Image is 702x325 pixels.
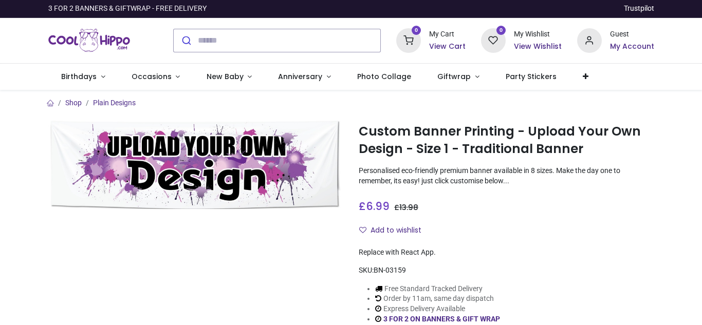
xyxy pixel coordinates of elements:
li: Order by 11am, same day dispatch [375,294,519,304]
a: Shop [65,99,82,107]
span: Birthdays [61,71,97,82]
li: Free Standard Tracked Delivery [375,284,519,294]
a: Birthdays [48,64,119,90]
a: 0 [396,35,421,44]
a: New Baby [193,64,265,90]
img: Custom Banner Printing - Upload Your Own Design - Size 1 - Traditional Banner [48,121,344,209]
div: 3 FOR 2 BANNERS & GIFTWRAP - FREE DELIVERY [48,4,207,14]
span: New Baby [207,71,244,82]
span: 13.98 [399,202,418,213]
sup: 0 [412,26,421,35]
a: View Wishlist [514,42,562,52]
span: Party Stickers [506,71,557,82]
div: Replace with React App. [359,247,654,258]
span: £ [359,199,390,214]
a: Plain Designs [93,99,136,107]
span: 6.99 [366,199,390,214]
a: Anniversary [265,64,344,90]
a: Occasions [118,64,193,90]
div: My Cart [429,29,466,40]
a: Trustpilot [624,4,654,14]
p: Personalised eco-friendly premium banner available in 8 sizes. Make the day one to remember, its ... [359,166,654,186]
a: 3 FOR 2 ON BANNERS & GIFT WRAP [383,315,500,323]
div: Guest [610,29,654,40]
i: Add to wishlist [359,226,366,234]
img: Cool Hippo [48,26,131,55]
li: Express Delivery Available [375,304,519,314]
a: 0 [481,35,506,44]
span: Anniversary [278,71,322,82]
button: Add to wishlistAdd to wishlist [359,222,430,239]
h1: Custom Banner Printing - Upload Your Own Design - Size 1 - Traditional Banner [359,123,654,158]
a: Logo of Cool Hippo [48,26,131,55]
sup: 0 [496,26,506,35]
a: View Cart [429,42,466,52]
div: My Wishlist [514,29,562,40]
button: Submit [174,29,198,52]
div: SKU: [359,265,654,276]
span: BN-03159 [374,266,406,274]
span: £ [394,202,418,213]
span: Giftwrap [437,71,471,82]
span: Occasions [132,71,172,82]
a: My Account [610,42,654,52]
a: Giftwrap [424,64,493,90]
span: Photo Collage [357,71,411,82]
